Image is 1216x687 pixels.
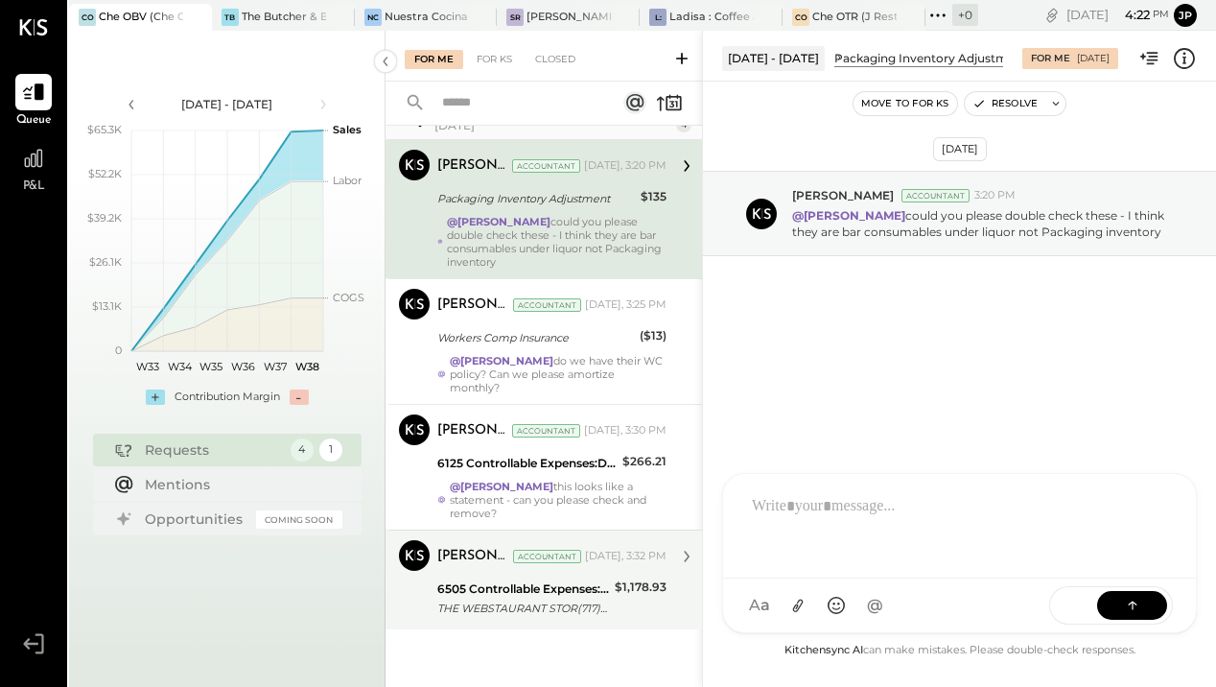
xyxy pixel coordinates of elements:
text: W36 [231,360,255,373]
text: W34 [167,360,192,373]
div: Che OTR (J Restaurant LLC) - Ignite [812,10,897,25]
div: [DATE] - [DATE] [146,96,309,112]
div: Workers Comp Insurance [437,328,634,347]
div: 6505 Controllable Expenses:General & Administrative Expenses:Accounting & Bookkeeping [437,580,609,599]
div: Nuestra Cocina LLC - [GEOGRAPHIC_DATA] [385,10,469,25]
div: 4 [291,438,314,462]
div: Accountant [513,298,581,312]
div: Accountant [513,550,581,563]
div: For Me [1031,52,1070,65]
button: Aa [742,588,777,623]
div: this looks like a statement - can you please check and remove? [450,480,666,520]
button: Move to for ks [854,92,957,115]
div: 6125 Controllable Expenses:Direct Operating Expenses:Restaurant Supplies [437,454,617,473]
div: [DATE] [933,137,987,161]
text: W37 [264,360,287,373]
strong: @[PERSON_NAME] [450,480,553,493]
div: + 0 [952,4,978,26]
a: P&L [1,140,66,196]
div: - [290,390,309,405]
div: [PERSON_NAME] [437,296,509,315]
text: W38 [294,360,318,373]
span: [PERSON_NAME] [792,187,894,203]
text: $13.1K [92,299,122,313]
div: copy link [1042,5,1062,25]
div: do we have their WC policy? Can we please amortize monthly? [450,354,666,394]
span: 3:20 PM [974,188,1016,203]
div: TB [222,9,239,26]
div: Packaging Inventory Adjustment [437,189,635,208]
div: [DATE] [1077,52,1110,65]
div: Accountant [901,189,970,202]
div: [PERSON_NAME] [437,547,509,566]
div: [DATE] [434,117,671,133]
text: $26.1K [89,255,122,269]
div: SR [506,9,524,26]
div: For Me [405,50,463,69]
text: Labor [333,174,362,187]
text: W35 [199,360,222,373]
div: Packaging Inventory Adjustment [834,50,1027,66]
div: Contribution Margin [175,390,280,405]
text: Sales [333,123,362,136]
div: 4 [676,117,691,132]
div: Requests [145,440,281,460]
p: could you please double check these - I think they are bar consumables under liquor not Packaging... [792,207,1181,240]
div: For KS [467,50,522,69]
a: Queue [1,74,66,130]
div: The Butcher & Barrel (L Argento LLC) - [GEOGRAPHIC_DATA] [242,10,326,25]
div: Coming Soon [256,510,342,529]
span: a [760,596,770,615]
div: [DATE] [1066,6,1169,24]
div: Mentions [145,475,333,494]
text: COGS [333,291,364,304]
div: Che OBV (Che OBV LLC) - Ignite [99,10,183,25]
div: [PERSON_NAME] [437,421,508,440]
div: NC [364,9,382,26]
div: $1,178.93 [615,578,666,597]
strong: @[PERSON_NAME] [792,208,905,223]
div: [DATE], 3:25 PM [585,297,666,313]
div: Accountant [512,424,580,438]
div: [DATE] - [DATE] [722,46,825,70]
div: ($13) [640,326,666,345]
span: @ [867,596,883,615]
div: 1 [319,438,342,462]
div: Ladisa : Coffee at Lola's [669,10,754,25]
strong: @[PERSON_NAME] [447,215,550,228]
div: Closed [526,50,585,69]
span: Queue [16,112,52,130]
span: 4 : 22 [1111,6,1150,24]
strong: @[PERSON_NAME] [450,354,553,367]
button: @ [857,588,892,623]
span: SEND [1050,581,1097,630]
text: $65.3K [87,123,122,136]
div: THE WEBSTAURANT STOR(717)392-7472 PA [437,599,609,618]
div: $266.21 [622,452,666,471]
div: CO [792,9,809,26]
span: P&L [23,178,45,196]
button: Resolve [965,92,1045,115]
text: $39.2K [87,211,122,225]
div: $135 [641,187,666,206]
div: [DATE], 3:32 PM [585,549,666,564]
div: Accountant [512,159,580,173]
div: + [146,390,165,405]
text: 0 [115,343,122,357]
div: CO [79,9,96,26]
text: $52.2K [88,167,122,180]
div: [PERSON_NAME]' Rooftop - Ignite [526,10,611,25]
div: could you please double check these - I think they are bar consumables under liquor not Packaging... [447,215,666,269]
span: pm [1153,8,1169,21]
div: [PERSON_NAME] [437,156,508,176]
div: Opportunities [145,509,246,529]
div: [DATE], 3:20 PM [584,158,666,174]
button: jp [1174,4,1197,27]
div: L: [649,9,666,26]
div: [DATE], 3:30 PM [584,423,666,438]
text: W33 [135,360,158,373]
